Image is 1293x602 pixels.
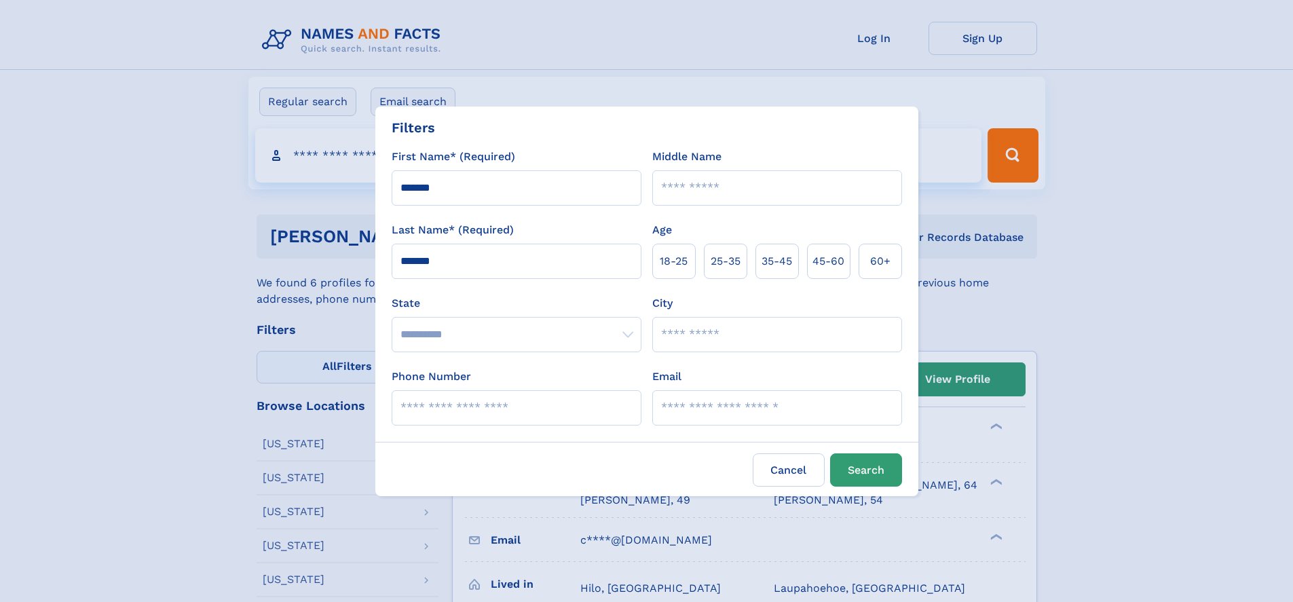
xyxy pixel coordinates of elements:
[711,253,741,269] span: 25‑35
[652,149,722,165] label: Middle Name
[392,222,514,238] label: Last Name* (Required)
[753,453,825,487] label: Cancel
[392,149,515,165] label: First Name* (Required)
[660,253,688,269] span: 18‑25
[392,295,641,312] label: State
[392,117,435,138] div: Filters
[762,253,792,269] span: 35‑45
[830,453,902,487] button: Search
[652,295,673,312] label: City
[652,369,681,385] label: Email
[812,253,844,269] span: 45‑60
[652,222,672,238] label: Age
[392,369,471,385] label: Phone Number
[870,253,891,269] span: 60+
